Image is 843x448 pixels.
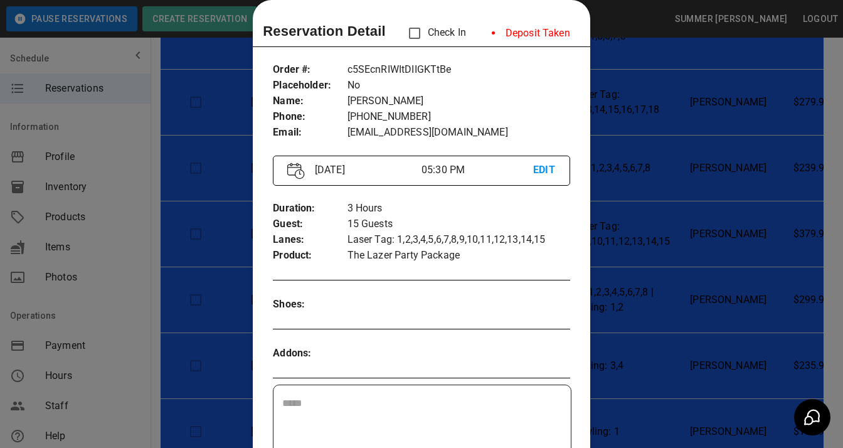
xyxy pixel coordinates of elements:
[287,163,305,179] img: Vector
[273,346,347,361] p: Addons :
[347,109,570,125] p: [PHONE_NUMBER]
[347,216,570,232] p: 15 Guests
[347,201,570,216] p: 3 Hours
[273,62,347,78] p: Order # :
[347,62,570,78] p: c5SEcnRIWItDIIGKTtBe
[347,232,570,248] p: Laser Tag: 1,2,3,4,5,6,7,8,9,10,11,12,13,14,15
[263,21,386,41] p: Reservation Detail
[347,78,570,93] p: No
[273,297,347,312] p: Shoes :
[533,163,556,178] p: EDIT
[482,21,580,46] li: Deposit Taken
[273,109,347,125] p: Phone :
[347,125,570,141] p: [EMAIL_ADDRESS][DOMAIN_NAME]
[347,93,570,109] p: [PERSON_NAME]
[347,248,570,264] p: The Lazer Party Package
[310,163,422,178] p: [DATE]
[401,20,466,46] p: Check In
[422,163,533,178] p: 05:30 PM
[273,248,347,264] p: Product :
[273,232,347,248] p: Lanes :
[273,201,347,216] p: Duration :
[273,216,347,232] p: Guest :
[273,78,347,93] p: Placeholder :
[273,125,347,141] p: Email :
[273,93,347,109] p: Name :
